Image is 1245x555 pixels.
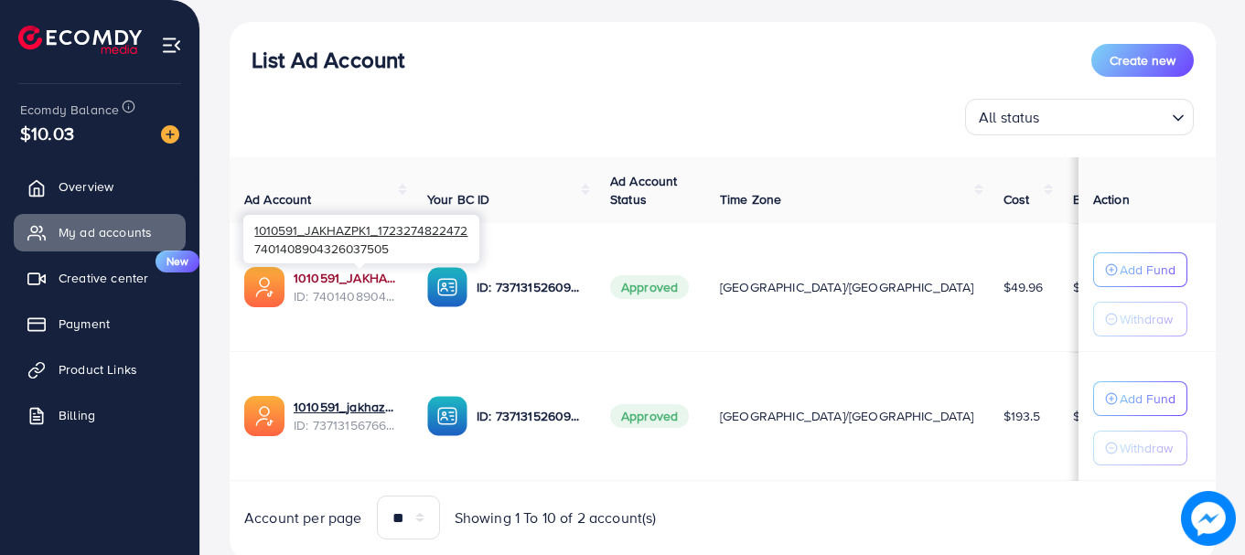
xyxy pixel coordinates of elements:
[244,396,284,436] img: ic-ads-acc.e4c84228.svg
[20,120,74,146] span: $10.03
[294,269,398,287] a: 1010591_JAKHAZPK1_1723274822472
[14,351,186,388] a: Product Links
[1120,259,1175,281] p: Add Fund
[14,305,186,342] a: Payment
[720,407,974,425] span: [GEOGRAPHIC_DATA]/[GEOGRAPHIC_DATA]
[18,26,142,54] img: logo
[610,404,689,428] span: Approved
[59,315,110,333] span: Payment
[252,47,404,73] h3: List Ad Account
[610,172,678,208] span: Ad Account Status
[1120,437,1173,459] p: Withdraw
[1004,407,1041,425] span: $193.5
[1110,51,1175,69] span: Create new
[1004,278,1044,296] span: $49.96
[59,360,137,379] span: Product Links
[1181,491,1236,546] img: image
[294,398,398,435] div: <span class='underline'>1010591_jakhazPk_1716268197322</span></br>7371315676650487824
[254,221,467,239] span: 1010591_JAKHAZPK1_1723274822472
[1120,308,1173,330] p: Withdraw
[244,507,362,528] span: Account per page
[1120,388,1175,410] p: Add Fund
[294,398,398,416] a: 1010591_jakhazPk_1716268197322
[59,177,113,196] span: Overview
[610,275,689,299] span: Approved
[294,416,398,434] span: ID: 7371315676650487824
[965,99,1194,135] div: Search for option
[477,276,581,298] p: ID: 7371315260948561936
[14,168,186,205] a: Overview
[59,406,95,424] span: Billing
[243,215,479,263] div: 7401408904326037505
[156,251,199,272] span: New
[161,35,182,56] img: menu
[1004,190,1030,208] span: Cost
[1093,431,1187,465] button: Withdraw
[14,214,186,251] a: My ad accounts
[455,507,657,528] span: Showing 1 To 10 of 2 account(s)
[1093,302,1187,336] button: Withdraw
[477,405,581,427] p: ID: 7371315260948561936
[720,190,781,208] span: Time Zone
[161,125,179,144] img: image
[427,267,467,307] img: ic-ba-acc.ded83a64.svg
[14,260,186,296] a: Creative centerNew
[975,104,1044,131] span: All status
[1091,44,1194,77] button: Create new
[244,267,284,307] img: ic-ads-acc.e4c84228.svg
[294,287,398,305] span: ID: 7401408904326037505
[20,101,119,119] span: Ecomdy Balance
[14,397,186,433] a: Billing
[244,190,312,208] span: Ad Account
[59,223,152,241] span: My ad accounts
[720,278,974,296] span: [GEOGRAPHIC_DATA]/[GEOGRAPHIC_DATA]
[1093,190,1130,208] span: Action
[59,269,148,287] span: Creative center
[1093,381,1187,416] button: Add Fund
[1093,252,1187,287] button: Add Fund
[427,190,490,208] span: Your BC ID
[1046,101,1165,131] input: Search for option
[427,396,467,436] img: ic-ba-acc.ded83a64.svg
